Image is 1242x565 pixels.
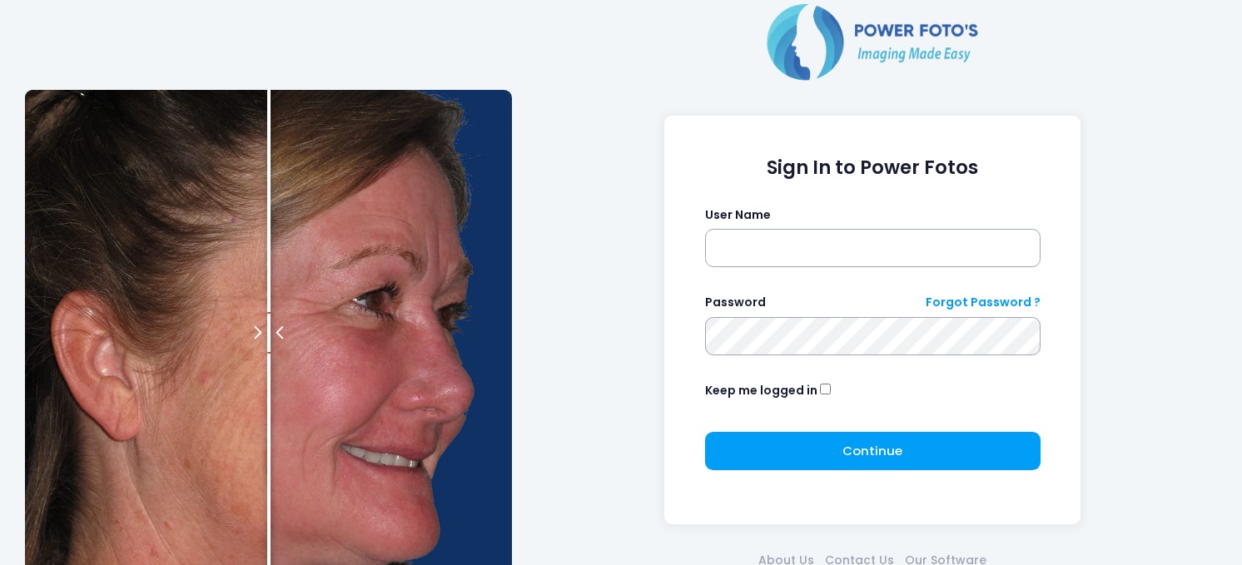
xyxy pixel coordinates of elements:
[705,382,817,399] label: Keep me logged in
[705,432,1041,470] button: Continue
[705,156,1041,179] h1: Sign In to Power Fotos
[842,442,902,459] span: Continue
[705,294,766,311] label: Password
[705,206,771,224] label: User Name
[926,294,1041,311] a: Forgot Password ?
